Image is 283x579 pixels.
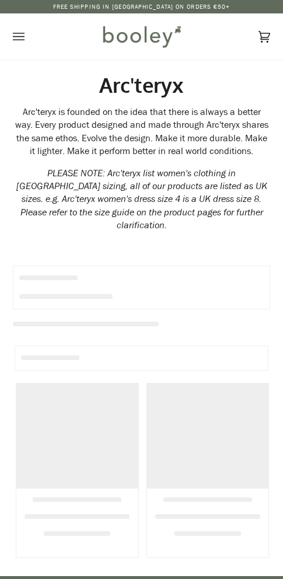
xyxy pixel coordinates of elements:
p: Free Shipping in [GEOGRAPHIC_DATA] on Orders €50+ [53,2,230,12]
h1: Arc'teryx [13,72,271,97]
div: Arc'teryx is founded on the idea that there is always a better way. Every product designed and ma... [13,106,271,158]
em: PLEASE NOTE: Arc'teryx list women's clothing in [GEOGRAPHIC_DATA] sizing, all of our products are... [16,167,267,231]
button: Open menu [13,13,48,60]
img: Booley [99,22,184,51]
